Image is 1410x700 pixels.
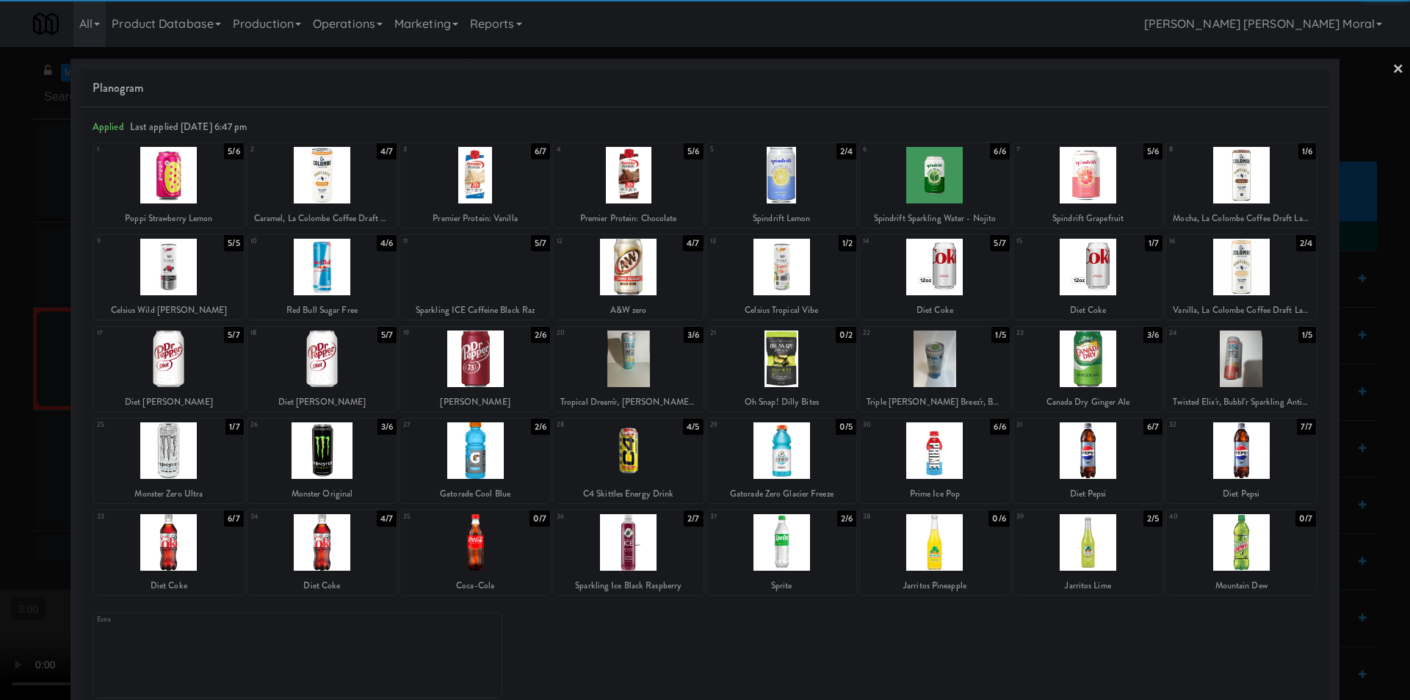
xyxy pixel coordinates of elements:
div: 6/6 [990,143,1009,159]
div: 7 [1016,143,1088,156]
span: Planogram [93,77,1317,99]
div: Mountain Dew [1166,577,1316,595]
img: Micromart [33,11,59,37]
div: Oh Snap! Dilly Bites [709,393,855,411]
div: Diet Pepsi [1168,485,1314,503]
div: Diet Coke [247,577,397,595]
div: 210/2Oh Snap! Dilly Bites [707,327,857,411]
div: 162/4Vanilla, La Colombe Coffee Draft Latte [1166,235,1316,320]
div: 5/7 [531,235,550,251]
div: 372/6Sprite [707,510,857,595]
div: Extra [94,613,502,698]
div: 19 [403,327,475,339]
div: 5/6 [224,143,243,159]
div: 6/7 [1143,419,1163,435]
div: Diet Coke [1016,301,1161,320]
div: 221/5Triple [PERSON_NAME] Breez'r, Bubbl'r Sparkling Antioxidant Water [860,327,1010,411]
div: 2/6 [531,419,550,435]
div: 3/6 [1143,327,1163,343]
div: Jarritos Lime [1013,577,1163,595]
div: Tropical Dream'r, [PERSON_NAME] Sparkling Antioxidant Water [556,393,701,411]
div: 30 [863,419,935,431]
div: 4/6 [377,235,397,251]
div: Sparkling Ice Black Raspberry [556,577,701,595]
div: Triple [PERSON_NAME] Breez'r, Bubbl'r Sparkling Antioxidant Water [860,393,1010,411]
div: 36 [557,510,629,523]
div: 16 [1169,235,1241,248]
div: Diet Coke [860,301,1010,320]
div: Extra [97,613,297,626]
div: 380/6Jarritos Pineapple [860,510,1010,595]
div: 2/4 [1296,235,1316,251]
div: 11 [403,235,475,248]
div: Canada Dry Ginger Ale [1016,393,1161,411]
div: 20 [557,327,629,339]
div: 290/5Gatorade Zero Glacier Freeze [707,419,857,503]
div: 6 [863,143,935,156]
div: 104/6Red Bull Sugar Free [247,235,397,320]
div: Spindrift Sparkling Water - Nojito [860,209,1010,228]
div: 1/5 [991,327,1009,343]
div: Prime Ice Pop [862,485,1008,503]
div: 21 [710,327,782,339]
div: 37 [710,510,782,523]
div: 27 [403,419,475,431]
div: 4/7 [683,235,703,251]
div: 40 [1169,510,1241,523]
div: 7/7 [1297,419,1316,435]
div: Celsius Tropical Vibe [707,301,857,320]
div: 5/6 [1143,143,1163,159]
div: A&W zero [554,301,704,320]
div: 306/6Prime Ice Pop [860,419,1010,503]
div: Twisted Elix'r, Bubbl'r Sparkling Antioxidant Water [1166,393,1316,411]
div: 24/7Caramel, La Colombe Coffee Draft Latte [247,143,397,228]
a: × [1392,47,1404,93]
div: 23 [1016,327,1088,339]
div: 2/6 [837,510,856,527]
div: 8 [1169,143,1241,156]
div: 2/4 [836,143,856,159]
div: Tropical Dream'r, [PERSON_NAME] Sparkling Antioxidant Water [554,393,704,411]
div: Jarritos Lime [1016,577,1161,595]
div: Monster Zero Ultra [94,485,244,503]
div: 45/6Premier Protein: Chocolate [554,143,704,228]
div: 6/7 [531,143,550,159]
div: 0/2 [836,327,856,343]
div: 66/6Spindrift Sparkling Water - Nojito [860,143,1010,228]
div: Diet Coke [250,577,395,595]
div: C4 Skittles Energy Drink [556,485,701,503]
div: 31 [1016,419,1088,431]
div: 1/5 [1298,327,1316,343]
div: Diet [PERSON_NAME] [94,393,244,411]
div: 2/6 [531,327,550,343]
div: Celsius Wild [PERSON_NAME] [94,301,244,320]
div: Caramel, La Colombe Coffee Draft Latte [247,209,397,228]
div: 15 [1016,235,1088,248]
div: 1/2 [839,235,856,251]
div: Diet Coke [862,301,1008,320]
div: Gatorade Zero Glacier Freeze [707,485,857,503]
div: Celsius Tropical Vibe [709,301,855,320]
div: [PERSON_NAME] [400,393,550,411]
div: 3 [403,143,475,156]
div: 5 [710,143,782,156]
div: Jarritos Pineapple [860,577,1010,595]
div: 1/7 [1145,235,1163,251]
div: 4/5 [683,419,703,435]
div: 316/7Diet Pepsi [1013,419,1163,503]
div: Vanilla, La Colombe Coffee Draft Latte [1166,301,1316,320]
div: 350/7Coca-Cola [400,510,550,595]
div: Sprite [707,577,857,595]
div: 3/6 [684,327,703,343]
div: [PERSON_NAME] [402,393,548,411]
div: 12 [557,235,629,248]
div: 6/7 [224,510,243,527]
div: 13 [710,235,782,248]
div: Coca-Cola [402,577,548,595]
div: Celsius Wild [PERSON_NAME] [96,301,242,320]
div: Oh Snap! Dilly Bites [707,393,857,411]
div: Sprite [709,577,855,595]
div: Mocha, La Colombe Coffee Draft Latte [1166,209,1316,228]
div: 26 [250,419,322,431]
div: Red Bull Sugar Free [247,301,397,320]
